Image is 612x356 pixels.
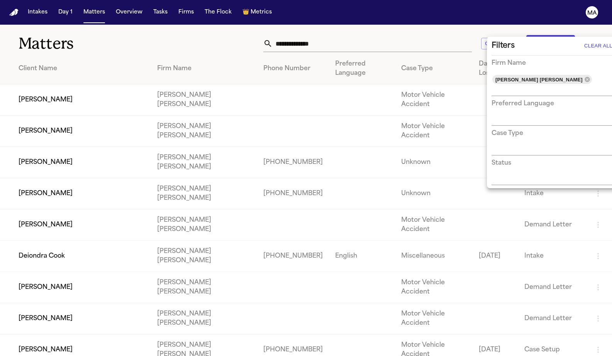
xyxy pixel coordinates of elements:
h3: Status [492,159,511,168]
h3: Preferred Language [492,99,554,108]
h2: Filters [492,40,515,52]
h3: Case Type [492,129,523,138]
span: [PERSON_NAME] [PERSON_NAME] [492,75,586,84]
div: [PERSON_NAME] [PERSON_NAME] [492,75,592,84]
h3: Firm Name [492,59,526,68]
